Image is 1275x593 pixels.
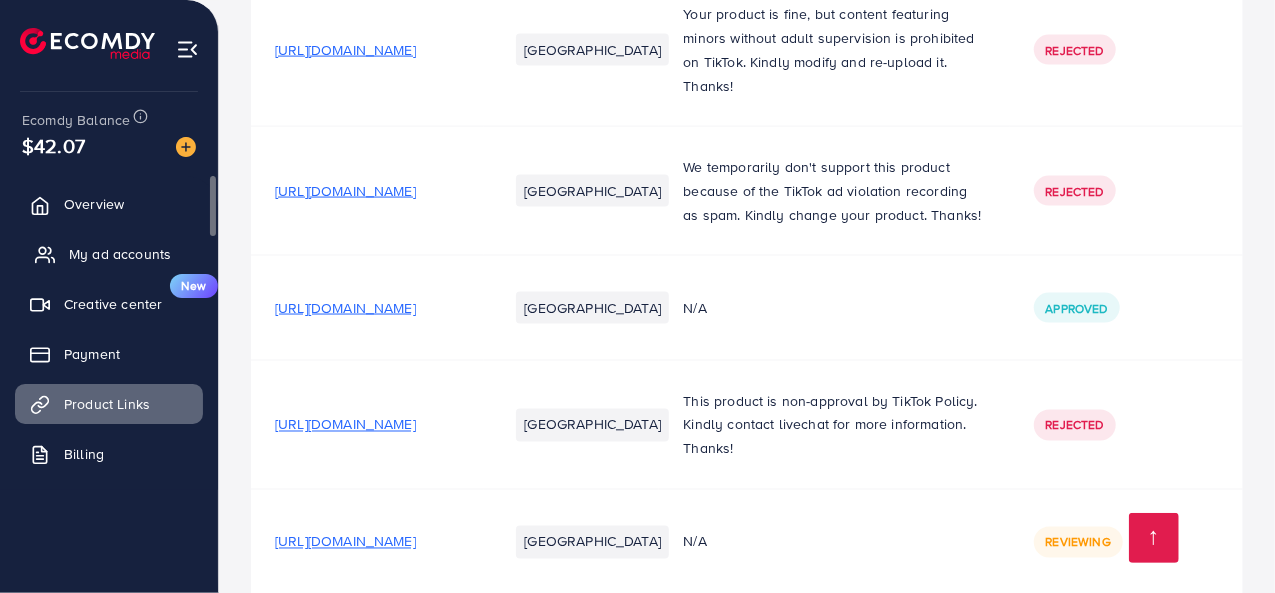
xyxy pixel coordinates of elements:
[170,274,218,298] span: New
[22,110,130,130] span: Ecomdy Balance
[176,38,199,61] img: menu
[15,234,203,274] a: My ad accounts
[15,434,203,474] a: Billing
[516,34,669,66] li: [GEOGRAPHIC_DATA]
[683,389,985,461] p: This product is non-approval by TikTok Policy. Kindly contact livechat for more information. Thanks!
[20,28,155,59] img: logo
[516,409,669,441] li: [GEOGRAPHIC_DATA]
[516,292,669,324] li: [GEOGRAPHIC_DATA]
[275,415,416,435] span: [URL][DOMAIN_NAME]
[15,184,203,224] a: Overview
[1046,42,1104,59] span: Rejected
[64,444,104,464] span: Billing
[69,244,171,264] span: My ad accounts
[275,40,416,60] span: [URL][DOMAIN_NAME]
[516,526,669,558] li: [GEOGRAPHIC_DATA]
[176,137,196,157] img: image
[22,131,85,160] span: $42.07
[64,394,150,414] span: Product Links
[838,85,1260,578] iframe: Chat
[64,194,124,214] span: Overview
[15,384,203,424] a: Product Links
[683,155,985,227] p: We temporarily don't support this product because of the TikTok ad violation recording as spam. K...
[683,298,706,318] span: N/A
[516,175,669,207] li: [GEOGRAPHIC_DATA]
[275,181,416,201] span: [URL][DOMAIN_NAME]
[15,334,203,374] a: Payment
[275,298,416,318] span: [URL][DOMAIN_NAME]
[64,294,162,314] span: Creative center
[683,2,985,98] p: Your product is fine, but content featuring minors without adult supervision is prohibited on Tik...
[64,344,120,364] span: Payment
[15,284,203,324] a: Creative centerNew
[683,532,706,552] span: N/A
[275,532,416,552] span: [URL][DOMAIN_NAME]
